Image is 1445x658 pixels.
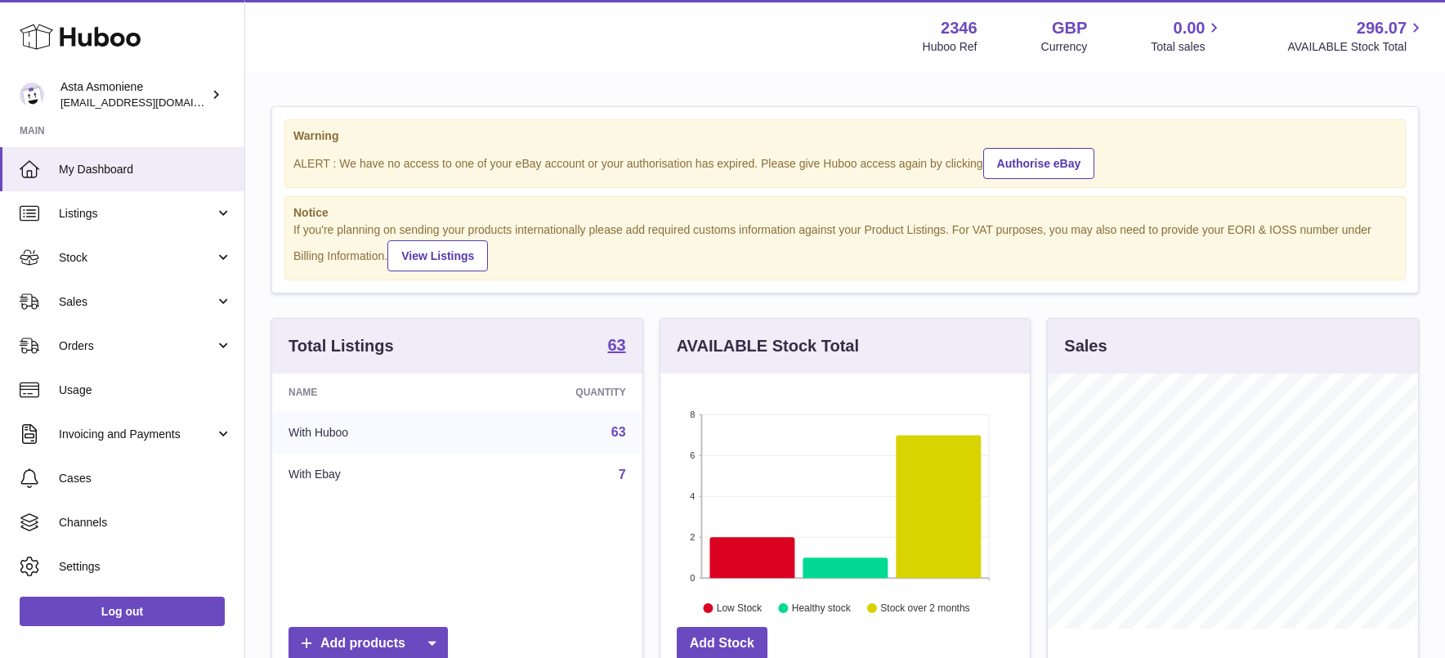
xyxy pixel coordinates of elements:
div: Asta Asmoniene [60,79,208,110]
th: Quantity [467,374,642,411]
span: Settings [59,559,232,575]
text: 0 [690,573,695,583]
span: [EMAIL_ADDRESS][DOMAIN_NAME] [60,96,240,109]
span: 296.07 [1357,17,1407,39]
span: My Dashboard [59,162,232,177]
span: Orders [59,338,215,354]
th: Name [272,374,467,411]
strong: GBP [1052,17,1087,39]
span: Channels [59,515,232,530]
span: Stock [59,250,215,266]
h3: Sales [1064,335,1107,357]
strong: Notice [293,205,1397,221]
div: If you're planning on sending your products internationally please add required customs informati... [293,222,1397,271]
strong: 2346 [941,17,977,39]
div: ALERT : We have no access to one of your eBay account or your authorisation has expired. Please g... [293,145,1397,179]
a: Authorise eBay [983,148,1095,179]
text: Healthy stock [792,603,852,615]
span: 0.00 [1174,17,1206,39]
span: AVAILABLE Stock Total [1287,39,1425,55]
text: Low Stock [717,603,763,615]
text: 4 [690,491,695,501]
div: Huboo Ref [923,39,977,55]
td: With Huboo [272,411,467,454]
span: Invoicing and Payments [59,427,215,442]
img: onlyipsales@gmail.com [20,83,44,107]
text: 2 [690,532,695,542]
span: Sales [59,294,215,310]
text: 6 [690,450,695,460]
td: With Ebay [272,454,467,496]
span: Total sales [1151,39,1224,55]
a: 7 [619,468,626,481]
a: 296.07 AVAILABLE Stock Total [1287,17,1425,55]
h3: AVAILABLE Stock Total [677,335,859,357]
text: 8 [690,410,695,419]
a: Log out [20,597,225,626]
strong: Warning [293,128,1397,144]
span: Usage [59,383,232,398]
div: Currency [1041,39,1088,55]
a: View Listings [387,240,488,271]
text: Stock over 2 months [880,603,969,615]
h3: Total Listings [289,335,394,357]
strong: 63 [607,337,625,353]
a: 0.00 Total sales [1151,17,1224,55]
span: Listings [59,206,215,222]
span: Cases [59,471,232,486]
a: 63 [611,425,626,439]
a: 63 [607,337,625,356]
